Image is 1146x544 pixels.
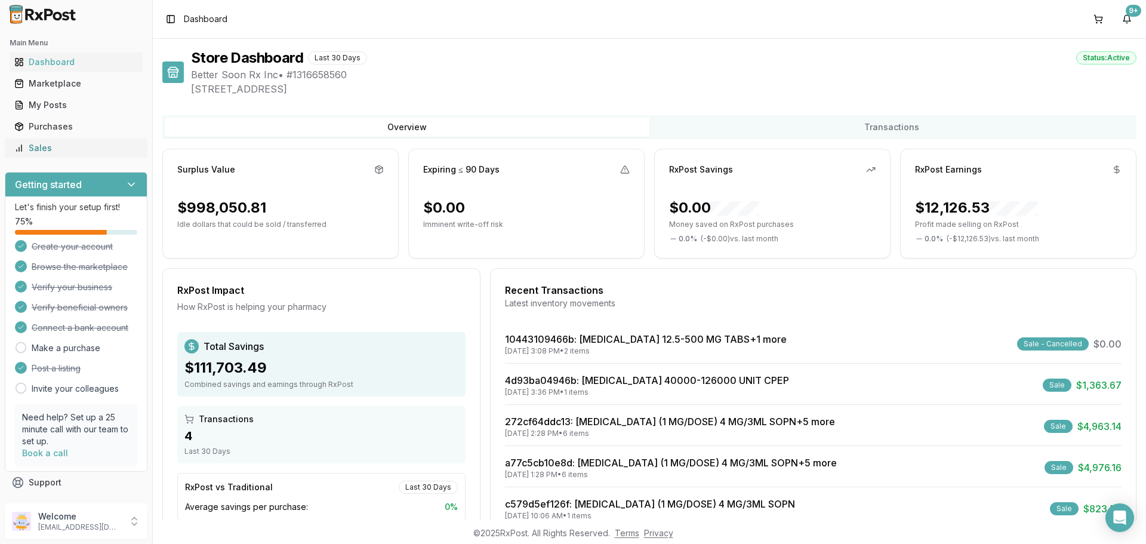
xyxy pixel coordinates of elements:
[177,164,235,176] div: Surplus Value
[1078,460,1122,475] span: $4,976.16
[1076,51,1136,64] div: Status: Active
[22,448,68,458] a: Book a call
[505,429,835,438] div: [DATE] 2:28 PM • 6 items
[915,220,1122,229] p: Profit made selling on RxPost
[29,498,69,510] span: Feedback
[505,283,1122,297] div: Recent Transactions
[1050,502,1079,515] div: Sale
[177,283,466,297] div: RxPost Impact
[10,51,143,73] a: Dashboard
[22,411,130,447] p: Need help? Set up a 25 minute call with our team to set up.
[10,73,143,94] a: Marketplace
[32,261,128,273] span: Browse the marketplace
[505,511,795,521] div: [DATE] 10:06 AM • 1 items
[32,302,128,314] span: Verify beneficial owners
[177,301,466,313] div: How RxPost is helping your pharmacy
[32,322,128,334] span: Connect a bank account
[204,339,264,354] span: Total Savings
[1083,502,1122,516] span: $823.55
[505,297,1122,309] div: Latest inventory movements
[32,281,112,293] span: Verify your business
[184,380,458,389] div: Combined savings and earnings through RxPost
[10,38,143,48] h2: Main Menu
[5,53,147,72] button: Dashboard
[199,413,254,425] span: Transactions
[32,241,113,253] span: Create your account
[185,501,308,513] span: Average savings per purchase:
[14,121,138,133] div: Purchases
[423,198,465,217] div: $0.00
[14,142,138,154] div: Sales
[38,523,121,532] p: [EMAIL_ADDRESS][DOMAIN_NAME]
[1043,379,1071,392] div: Sale
[505,498,795,510] a: c579d5ef126f: [MEDICAL_DATA] (1 MG/DOSE) 4 MG/3ML SOPN
[32,342,100,354] a: Make a purchase
[423,164,500,176] div: Expiring ≤ 90 Days
[14,56,138,68] div: Dashboard
[445,501,458,513] span: 0 %
[1117,10,1136,29] button: 9+
[505,346,787,356] div: [DATE] 3:08 PM • 2 items
[1105,503,1134,532] div: Open Intercom Messenger
[947,234,1039,244] span: ( - $12,126.53 ) vs. last month
[184,13,227,25] span: Dashboard
[5,472,147,493] button: Support
[701,234,778,244] span: ( - $0.00 ) vs. last month
[184,447,458,456] div: Last 30 Days
[15,216,33,228] span: 75 %
[5,5,81,24] img: RxPost Logo
[15,177,82,192] h3: Getting started
[10,137,143,159] a: Sales
[1077,419,1122,434] span: $4,963.14
[32,383,119,395] a: Invite your colleagues
[505,470,837,480] div: [DATE] 1:28 PM • 6 items
[15,201,137,213] p: Let's finish your setup first!
[915,198,1037,217] div: $12,126.53
[10,94,143,116] a: My Posts
[191,67,1136,82] span: Better Soon Rx Inc • # 1316658560
[32,362,81,374] span: Post a listing
[5,74,147,93] button: Marketplace
[165,118,649,137] button: Overview
[649,118,1134,137] button: Transactions
[177,198,266,217] div: $998,050.81
[423,220,630,229] p: Imminent write-off risk
[615,528,639,538] a: Terms
[5,96,147,115] button: My Posts
[925,234,943,244] span: 0.0 %
[191,48,303,67] h1: Store Dashboard
[505,388,789,397] div: [DATE] 3:36 PM • 1 items
[191,82,1136,96] span: [STREET_ADDRESS]
[505,416,835,428] a: 272cf64ddc13: [MEDICAL_DATA] (1 MG/DOSE) 4 MG/3ML SOPN+5 more
[185,481,273,493] div: RxPost vs Traditional
[1017,337,1089,351] div: Sale - Cancelled
[679,234,697,244] span: 0.0 %
[669,220,876,229] p: Money saved on RxPost purchases
[184,428,458,444] div: 4
[5,139,147,158] button: Sales
[1093,337,1122,351] span: $0.00
[399,481,458,494] div: Last 30 Days
[308,51,367,64] div: Last 30 Days
[1126,5,1141,17] div: 9+
[14,99,138,111] div: My Posts
[669,164,733,176] div: RxPost Savings
[915,164,982,176] div: RxPost Earnings
[1044,420,1073,433] div: Sale
[184,358,458,377] div: $111,703.49
[5,493,147,515] button: Feedback
[177,220,384,229] p: Idle dollars that could be sold / transferred
[505,457,837,469] a: a77c5cb10e8d: [MEDICAL_DATA] (1 MG/DOSE) 4 MG/3ML SOPN+5 more
[14,78,138,90] div: Marketplace
[38,511,121,523] p: Welcome
[505,333,787,345] a: 10443109466b: [MEDICAL_DATA] 12.5-500 MG TABS+1 more
[644,528,673,538] a: Privacy
[1045,461,1073,474] div: Sale
[505,374,789,386] a: 4d93ba04946b: [MEDICAL_DATA] 40000-126000 UNIT CPEP
[184,13,227,25] nav: breadcrumb
[5,117,147,136] button: Purchases
[669,198,759,217] div: $0.00
[10,116,143,137] a: Purchases
[1076,378,1122,392] span: $1,363.67
[12,512,31,531] img: User avatar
